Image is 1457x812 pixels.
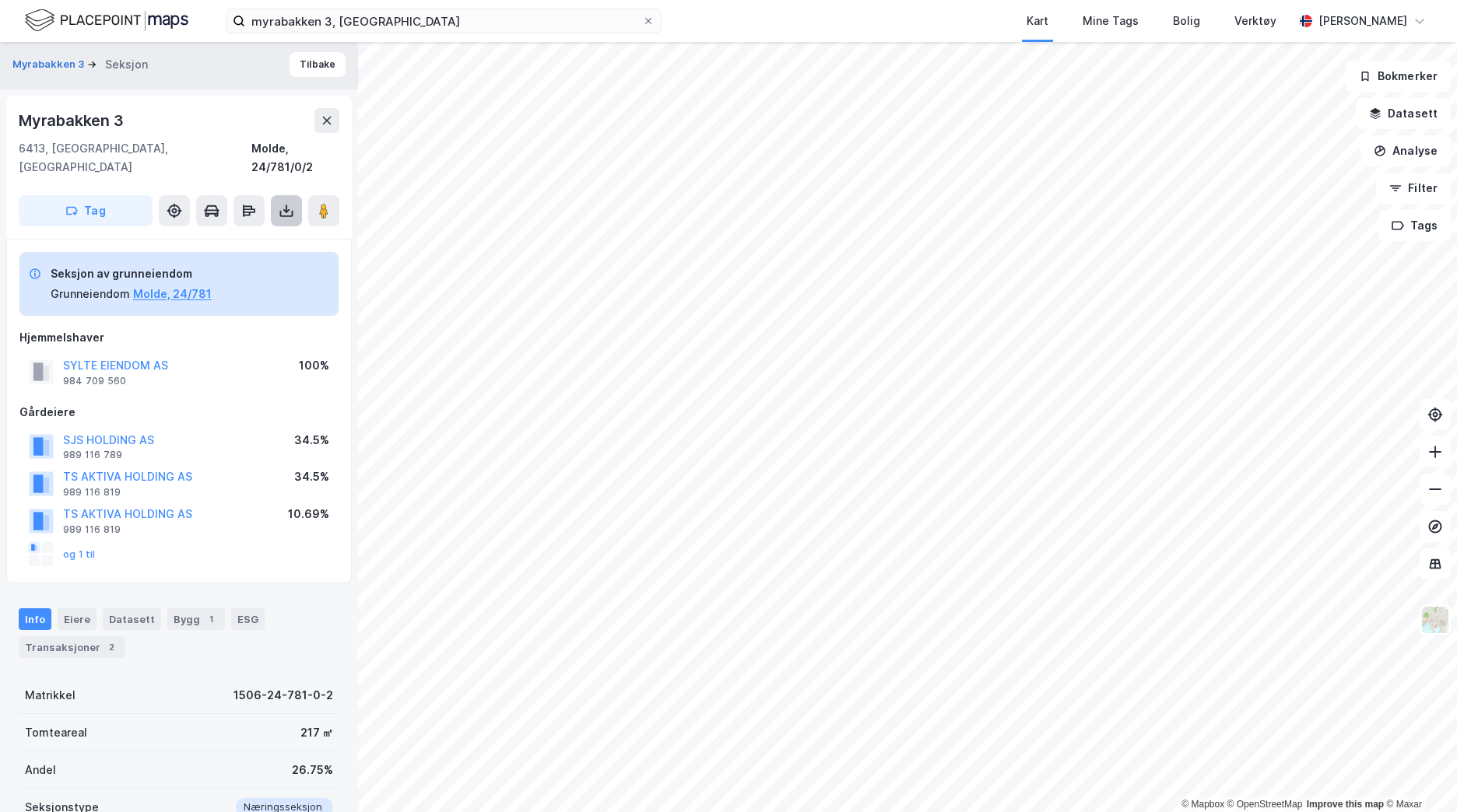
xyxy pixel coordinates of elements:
[19,195,153,226] button: Tag
[290,52,346,77] button: Tilbake
[25,686,75,705] div: Matrikkel
[1420,605,1450,635] img: Z
[25,7,188,34] img: logo.f888ab2527a4732fd821a326f86c7f29.svg
[233,686,333,705] div: 1506-24-781-0-2
[103,608,161,630] div: Datasett
[1227,799,1303,810] a: OpenStreetMap
[288,505,329,523] div: 10.69%
[1027,12,1048,30] div: Kart
[1379,737,1457,812] iframe: Chat Widget
[1376,173,1451,204] button: Filter
[245,9,642,33] input: Søk på adresse, matrikkel, gårdeiere, leietakere eller personer
[19,636,125,658] div: Transaksjoner
[63,449,122,461] div: 989 116 789
[1379,737,1457,812] div: Kontrollprogram for chat
[133,285,212,303] button: Molde, 24/781
[51,264,212,283] div: Seksjon av grunneiendom
[63,486,121,499] div: 989 116 819
[292,761,333,779] div: 26.75%
[1356,98,1451,129] button: Datasett
[231,608,265,630] div: ESG
[299,356,329,375] div: 100%
[25,723,87,742] div: Tomteareal
[167,608,225,630] div: Bygg
[203,611,219,627] div: 1
[12,57,87,72] button: Myrabakken 3
[104,639,119,655] div: 2
[294,467,329,486] div: 34.5%
[63,523,121,536] div: 989 116 819
[251,139,339,177] div: Molde, 24/781/0/2
[300,723,333,742] div: 217 ㎡
[1083,12,1139,30] div: Mine Tags
[1378,210,1451,241] button: Tags
[105,55,148,74] div: Seksjon
[25,761,56,779] div: Andel
[1173,12,1200,30] div: Bolig
[294,431,329,450] div: 34.5%
[19,139,251,177] div: 6413, [GEOGRAPHIC_DATA], [GEOGRAPHIC_DATA]
[51,285,130,303] div: Grunneiendom
[58,608,97,630] div: Eiere
[1234,12,1276,30] div: Verktøy
[19,108,127,133] div: Myrabakken 3
[19,608,51,630] div: Info
[19,403,339,422] div: Gårdeiere
[1360,135,1451,166] button: Analyse
[1346,61,1451,92] button: Bokmerker
[63,375,126,387] div: 984 709 560
[1318,12,1407,30] div: [PERSON_NAME]
[19,328,339,347] div: Hjemmelshaver
[1307,799,1384,810] a: Improve this map
[1181,799,1224,810] a: Mapbox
